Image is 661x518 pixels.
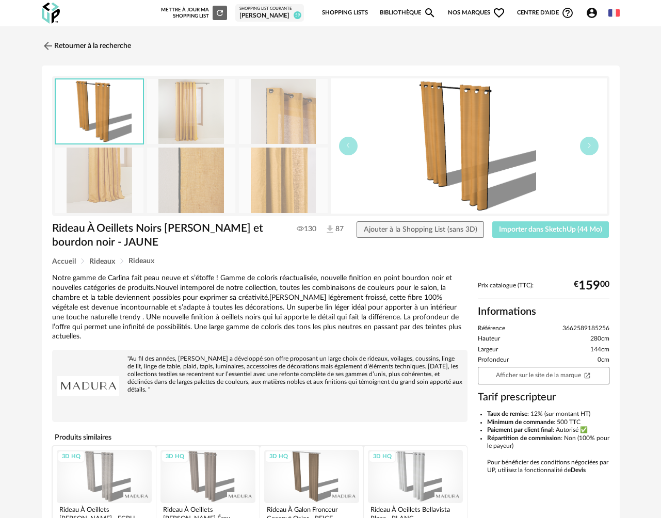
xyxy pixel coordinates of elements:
b: Répartition de commission [487,435,561,441]
b: Minimum de commande [487,419,554,425]
span: Magnify icon [424,7,436,19]
span: Account Circle icon [586,7,598,19]
button: Importer dans SketchUp (44 Mo) [492,221,609,238]
span: Accueil [52,258,76,265]
img: thumbnail.png [331,78,607,214]
span: Refresh icon [215,10,224,15]
b: Paiement par client final [487,427,553,433]
img: rideau-a-oeillets-noirs_CARLINA_006498_J18G_8.jpg [239,148,328,213]
h3: Tarif prescripteur [478,391,609,404]
img: rideau-a-oeillets-noirs_CARLINA_006498_J18G_7.jpg [147,148,236,213]
div: 3D HQ [368,450,396,463]
div: 3D HQ [57,450,85,463]
img: svg+xml;base64,PHN2ZyB3aWR0aD0iMjQiIGhlaWdodD0iMjQiIHZpZXdCb3g9IjAgMCAyNCAyNCIgZmlsbD0ibm9uZSIgeG... [42,40,54,52]
span: Profondeur [478,356,509,364]
span: Largeur [478,346,498,354]
span: Centre d'aideHelp Circle Outline icon [517,7,574,19]
li: : 12% (sur montant HT) [487,410,609,418]
div: "Au fil des années, [PERSON_NAME] a développé son offre proposant un large choix de rideaux, voil... [57,355,462,394]
div: Prix catalogue (TTC): [478,282,609,299]
div: Notre gamme de Carlina fait peau neuve et s’étoffe ! Gamme de coloris réactualisée, nouvelle fini... [52,273,467,342]
li: : Autorisé ✅ [487,426,609,434]
img: thumbnail.png [56,79,143,144]
span: Rideaux [128,257,154,265]
a: Shopping Lists [322,2,368,24]
span: Help Circle Outline icon [561,7,574,19]
img: brand logo [57,355,119,417]
span: Open In New icon [584,371,591,378]
a: Afficher sur le site de la marqueOpen In New icon [478,367,609,384]
span: Nos marques [448,2,506,24]
span: Account Circle icon [586,7,603,19]
ul: Pour bénéficier des conditions négociées par UP, utilisez la fonctionnalité de [478,410,609,475]
div: 3D HQ [161,450,189,463]
a: Retourner à la recherche [42,35,131,57]
img: Téléchargements [325,224,335,235]
span: 3662589185256 [562,325,609,333]
span: 59 [294,11,301,19]
span: Rideaux [89,258,115,265]
h1: Rideau À Oeillets Noirs [PERSON_NAME] et bourdon noir - JAUNE [52,221,278,250]
span: Référence [478,325,505,333]
img: fr [608,7,620,19]
li: : 500 TTC [487,418,609,427]
div: Mettre à jour ma Shopping List [161,6,227,20]
a: BibliothèqueMagnify icon [380,2,437,24]
h2: Informations [478,305,609,318]
span: Hauteur [478,335,500,343]
img: OXP [42,3,60,24]
b: Taux de remise [487,411,527,417]
img: rideau-a-oeillets-noirs_CARLINA_006498_J18G_6.jpg [55,148,144,213]
div: € 00 [574,282,609,289]
div: 3D HQ [265,450,293,463]
span: 144cm [590,346,609,354]
span: 87 [325,224,339,235]
img: rideau-a-oeillets-noirs_CARLINA_006498_J18G_5.jpg [239,79,328,144]
h4: Produits similaires [52,430,467,445]
span: 159 [578,282,600,289]
span: 0cm [598,356,609,364]
span: 130 [297,224,316,234]
b: Devis [571,467,586,473]
div: Breadcrumb [52,257,609,265]
span: 280cm [590,335,609,343]
img: rideau-a-oeillets-noirs_CARLINA_006498_J18G_4.jpg [147,79,236,144]
a: Shopping List courante [PERSON_NAME] 59 [239,6,300,20]
span: Importer dans SketchUp (44 Mo) [499,226,602,233]
div: [PERSON_NAME] [239,12,300,20]
div: Shopping List courante [239,6,300,11]
span: Ajouter à la Shopping List (sans 3D) [364,226,477,233]
button: Ajouter à la Shopping List (sans 3D) [357,221,484,238]
li: : Non (100% pour le payeur) [487,434,609,450]
span: Heart Outline icon [493,7,505,19]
